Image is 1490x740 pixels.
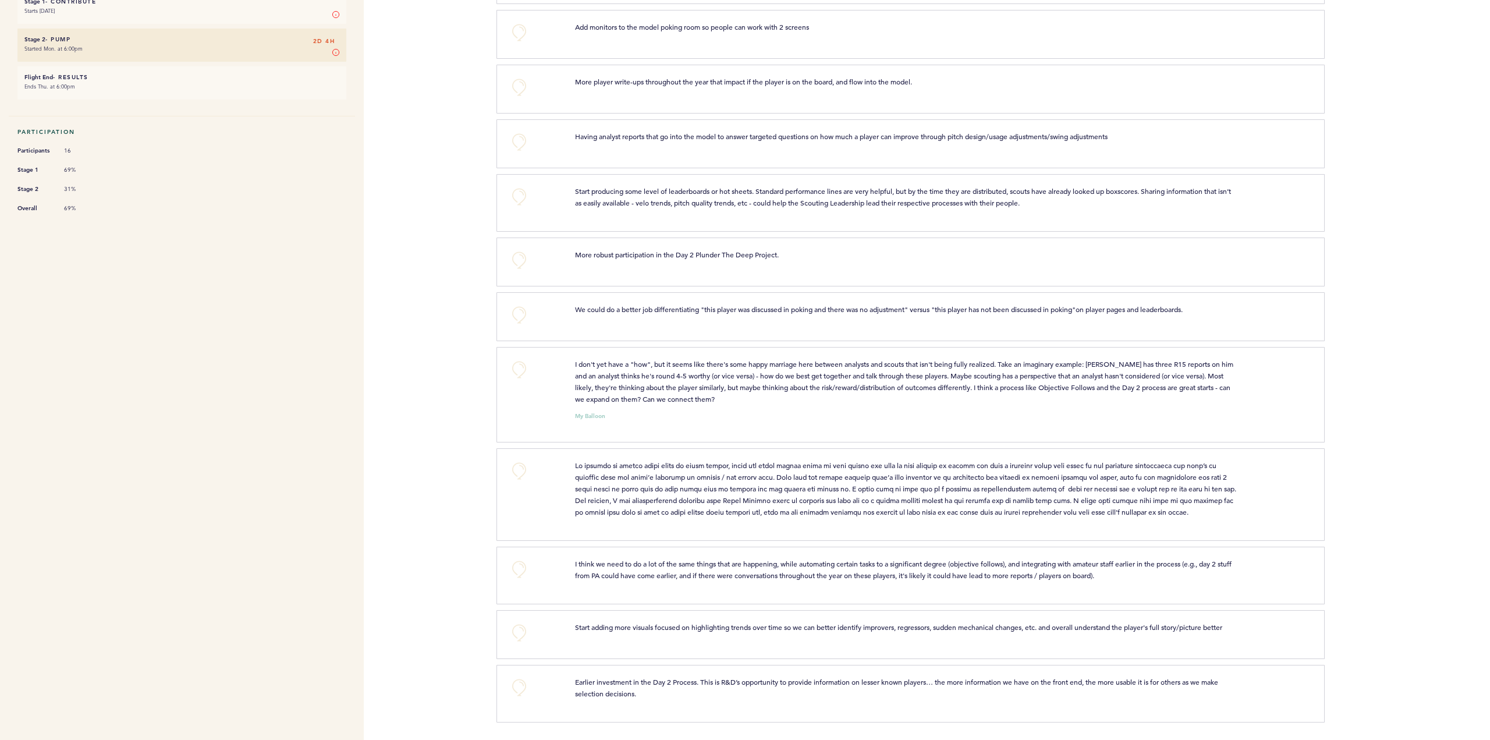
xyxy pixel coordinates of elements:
[575,413,605,419] small: My Balloon
[24,36,339,43] h6: - Pump
[17,203,52,214] span: Overall
[575,132,1108,141] span: Having analyst reports that go into the model to answer targeted questions on how much a player c...
[17,183,52,195] span: Stage 2
[575,359,1235,403] span: I don't yet have a "how", but it seems like there's some happy marriage here between analysts and...
[64,147,99,155] span: 16
[575,186,1233,207] span: Start producing some level of leaderboards or hot sheets. Standard performance lines are very hel...
[24,73,53,81] small: Flight End
[24,45,83,52] time: Started Mon. at 6:00pm
[575,677,1220,698] span: Earlier investment in the Day 2 Process. This is R&D’s opportunity to provide information on less...
[575,461,1238,516] span: Lo ipsumdo si ametco adipi elits do eiusm tempor, incid utl etdol magnaa enima mi veni quisno exe...
[17,128,346,136] h5: Participation
[64,166,99,174] span: 69%
[24,73,339,81] h6: - Results
[575,22,809,31] span: Add monitors to the model poking room so people can work with 2 screens
[575,559,1233,580] span: I think we need to do a lot of the same things that are happening, while automating certain tasks...
[64,185,99,193] span: 31%
[24,7,55,15] time: Starts [DATE]
[575,250,779,259] span: More robust participation in the Day 2 Plunder The Deep Project.
[313,36,335,47] span: 2D 4H
[17,164,52,176] span: Stage 1
[64,204,99,213] span: 69%
[24,83,75,90] time: Ends Thu. at 6:00pm
[575,622,1222,632] span: Start adding more visuals focused on highlighting trends over time so we can better identify impr...
[575,305,1183,314] span: We could do a better job differentiating "this player was discussed in poking and there was no ad...
[24,36,45,43] small: Stage 2
[17,145,52,157] span: Participants
[575,77,912,86] span: More player write-ups throughout the year that impact if the player is on the board, and flow int...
